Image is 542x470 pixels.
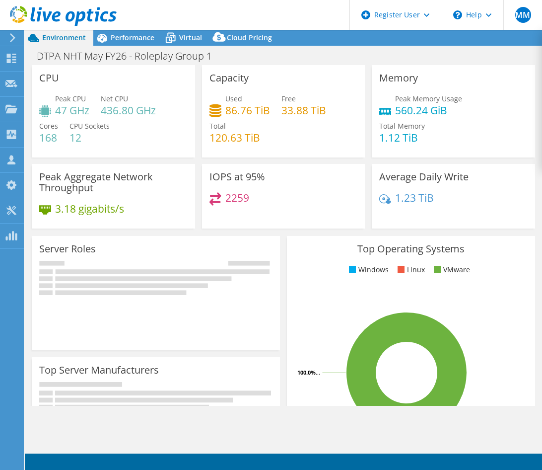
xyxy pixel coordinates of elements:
[225,105,270,116] h4: 86.76 TiB
[101,105,156,116] h4: 436.80 GHz
[281,105,326,116] h4: 33.88 TiB
[209,73,249,83] h3: Capacity
[39,132,58,143] h4: 168
[209,121,226,131] span: Total
[515,7,531,23] span: MM
[55,105,89,116] h4: 47 GHz
[39,171,188,193] h3: Peak Aggregate Network Throughput
[209,132,260,143] h4: 120.63 TiB
[281,94,296,103] span: Free
[39,365,159,376] h3: Top Server Manufacturers
[225,192,249,203] h4: 2259
[69,132,110,143] h4: 12
[55,203,124,214] h4: 3.18 gigabits/s
[111,33,154,42] span: Performance
[453,10,462,19] svg: \n
[379,171,469,182] h3: Average Daily Write
[39,243,96,254] h3: Server Roles
[42,33,86,42] span: Environment
[39,73,59,83] h3: CPU
[395,264,425,275] li: Linux
[316,369,320,376] tspan: ...
[294,243,528,254] h3: Top Operating Systems
[431,264,470,275] li: VMware
[395,94,462,103] span: Peak Memory Usage
[379,132,425,143] h4: 1.12 TiB
[346,264,389,275] li: Windows
[395,192,434,203] h4: 1.23 TiB
[69,121,110,131] span: CPU Sockets
[297,369,316,376] tspan: 100.0%
[227,33,272,42] span: Cloud Pricing
[379,73,418,83] h3: Memory
[395,105,462,116] h4: 560.24 GiB
[379,121,425,131] span: Total Memory
[209,171,265,182] h3: IOPS at 95%
[179,33,202,42] span: Virtual
[55,94,86,103] span: Peak CPU
[101,94,128,103] span: Net CPU
[32,51,227,62] h1: DTPA NHT May FY26 - Roleplay Group 1
[225,94,242,103] span: Used
[39,121,58,131] span: Cores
